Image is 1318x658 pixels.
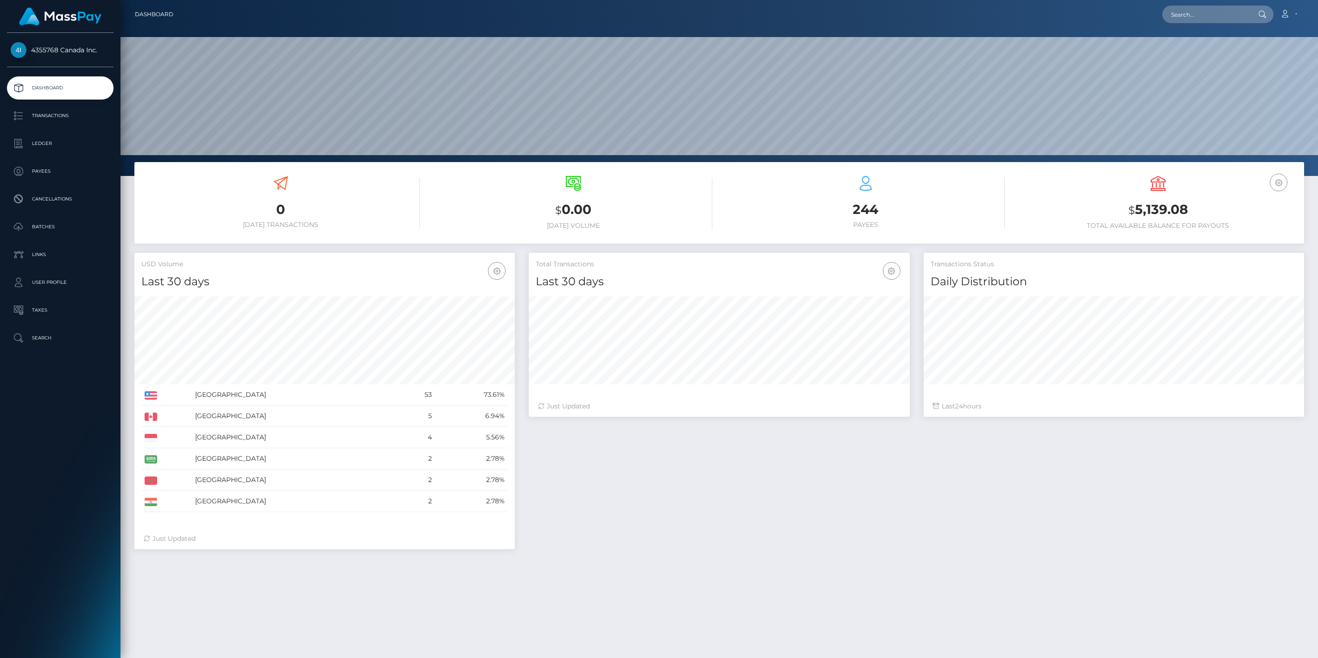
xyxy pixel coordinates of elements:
[538,401,900,411] div: Just Updated
[192,406,398,427] td: [GEOGRAPHIC_DATA]
[135,5,173,24] a: Dashboard
[536,260,902,269] h5: Total Transactions
[141,201,420,219] h3: 0
[145,498,157,506] img: IN.png
[933,401,1295,411] div: Last hours
[1128,204,1135,217] small: $
[192,448,398,470] td: [GEOGRAPHIC_DATA]
[1019,201,1297,219] h3: 5,139.08
[398,406,435,427] td: 5
[931,274,1297,290] h4: Daily Distribution
[11,81,110,95] p: Dashboard
[19,7,101,25] img: MassPay Logo
[7,326,114,350] a: Search
[555,204,562,217] small: $
[435,470,508,491] td: 2.78%
[7,188,114,211] a: Cancellations
[145,413,157,421] img: CA.png
[11,331,110,345] p: Search
[435,448,508,470] td: 2.78%
[145,434,157,442] img: ID.png
[7,160,114,183] a: Payees
[955,402,963,410] span: 24
[7,271,114,294] a: User Profile
[435,491,508,512] td: 2.78%
[434,201,712,219] h3: 0.00
[434,222,712,230] h6: [DATE] Volume
[192,384,398,406] td: [GEOGRAPHIC_DATA]
[435,427,508,448] td: 5.56%
[145,476,157,485] img: MA.png
[11,164,110,178] p: Payees
[141,260,508,269] h5: USD Volume
[398,491,435,512] td: 2
[726,201,1005,219] h3: 244
[141,274,508,290] h4: Last 30 days
[11,303,110,317] p: Taxes
[398,448,435,470] td: 2
[7,243,114,266] a: Links
[192,427,398,448] td: [GEOGRAPHIC_DATA]
[145,455,157,464] img: SA.png
[11,109,110,123] p: Transactions
[192,491,398,512] td: [GEOGRAPHIC_DATA]
[7,215,114,238] a: Batches
[11,137,110,150] p: Ledger
[11,220,110,234] p: Batches
[931,260,1297,269] h5: Transactions Status
[144,534,506,544] div: Just Updated
[7,46,114,54] span: 4355768 Canada Inc.
[11,276,110,289] p: User Profile
[1019,222,1297,230] h6: Total Available Balance for Payouts
[192,470,398,491] td: [GEOGRAPHIC_DATA]
[141,221,420,229] h6: [DATE] Transactions
[7,132,114,155] a: Ledger
[398,470,435,491] td: 2
[145,391,157,400] img: US.png
[726,221,1005,229] h6: Payees
[7,104,114,127] a: Transactions
[7,299,114,322] a: Taxes
[435,384,508,406] td: 73.61%
[11,192,110,206] p: Cancellations
[11,248,110,262] p: Links
[1162,6,1249,23] input: Search...
[11,42,26,58] img: 4355768 Canada Inc.
[398,427,435,448] td: 4
[7,76,114,100] a: Dashboard
[398,384,435,406] td: 53
[536,274,902,290] h4: Last 30 days
[435,406,508,427] td: 6.94%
